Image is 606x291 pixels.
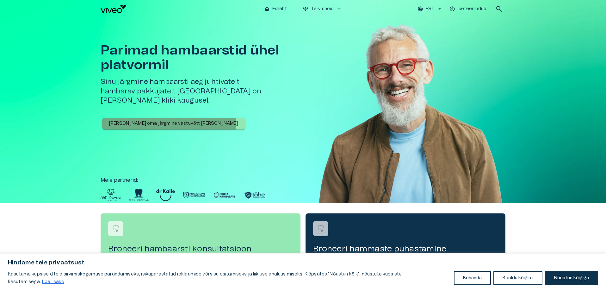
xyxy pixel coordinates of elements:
img: Broneeri hambaarsti konsultatsioon logo [111,224,121,233]
button: EST [417,4,443,14]
span: keyboard_arrow_down [336,6,342,12]
img: Broneeri hammaste puhastamine logo [316,224,325,233]
button: open search modal [493,3,505,15]
img: Partner logo [213,189,236,201]
button: Nõustun kõigiga [545,271,598,285]
a: Loe lisaks [42,279,65,284]
h1: Parimad hambaarstid ühel platvormil [101,43,306,72]
h5: Sinu järgmine hambaarsti aeg juhtivatelt hambaravipakkujatelt [GEOGRAPHIC_DATA] on [PERSON_NAME] ... [101,77,306,105]
p: Hindame teie privaatsust [8,259,598,267]
p: Tervishoid [311,6,334,12]
p: Kasutame küpsiseid teie sirvimiskogemuse parandamiseks, isikupärastatud reklaamide või sisu esita... [8,270,449,286]
a: Navigate to homepage [101,5,259,13]
h4: Broneeri hammaste puhastamine [313,244,498,254]
button: Iseteenindus [448,4,488,14]
span: search [495,5,503,13]
img: Viveo logo [101,5,126,13]
a: Navigate to service booking [101,213,300,262]
p: Meie partnerid : [101,176,505,184]
img: Partner logo [129,189,149,201]
p: EST [426,6,434,12]
button: Keeldu kõigist [493,271,542,285]
button: Kohanda [454,271,491,285]
button: homeEsileht [262,4,290,14]
img: Partner logo [156,189,175,201]
span: home [264,6,270,12]
p: Iseteenindus [458,6,486,12]
img: Partner logo [243,189,266,201]
img: Man with glasses smiling [316,18,505,222]
button: ecg_heartTervishoidkeyboard_arrow_down [300,4,345,14]
h4: Broneeri hambaarsti konsultatsioon [108,244,293,254]
span: ecg_heart [303,6,308,12]
button: [PERSON_NAME] oma järgmine vastuvõtt [PERSON_NAME] [102,118,245,130]
a: Navigate to service booking [306,213,505,262]
p: Esileht [272,6,287,12]
p: [PERSON_NAME] oma järgmine vastuvõtt [PERSON_NAME] [109,120,238,127]
img: Partner logo [182,189,205,201]
img: Partner logo [101,189,121,201]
